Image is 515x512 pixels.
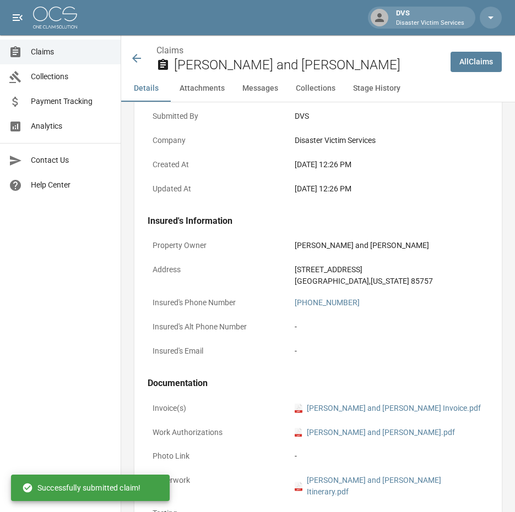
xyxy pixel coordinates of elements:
[295,240,429,251] div: [PERSON_NAME] and [PERSON_NAME]
[234,75,287,102] button: Messages
[295,450,297,462] div: -
[451,52,502,72] a: AllClaims
[148,259,290,280] p: Address
[148,445,290,467] p: Photo Link
[148,422,290,443] p: Work Authorizations
[121,75,171,102] button: Details
[295,345,297,357] div: -
[295,264,433,276] div: [STREET_ADDRESS]
[31,46,112,58] span: Claims
[295,298,360,307] a: [PHONE_NUMBER]
[148,106,290,127] p: Submitted By
[171,75,234,102] button: Attachments
[31,179,112,191] span: Help Center
[148,130,290,151] p: Company
[156,44,442,57] nav: breadcrumb
[148,216,489,227] h4: Insured's Information
[148,154,290,175] p: Created At
[148,316,290,338] p: Insured's Alt Phone Number
[148,235,290,256] p: Property Owner
[295,159,484,170] div: [DATE] 12:26 PM
[295,183,484,195] div: [DATE] 12:26 PM
[31,71,112,82] span: Collections
[396,19,464,28] p: Disaster Victim Services
[295,276,433,287] div: [GEOGRAPHIC_DATA] , [US_STATE] 85757
[295,111,484,122] div: DVS
[22,478,140,498] div: Successfully submitted claim!
[33,7,77,29] img: ocs-logo-white-transparent.png
[148,398,290,419] p: Invoice(s)
[392,8,469,27] div: DVS
[174,57,442,73] h2: [PERSON_NAME] and [PERSON_NAME]
[7,7,29,29] button: open drawer
[295,135,484,146] div: Disaster Victim Services
[31,120,112,132] span: Analytics
[295,475,484,498] a: pdf[PERSON_NAME] and [PERSON_NAME] Itinerary.pdf
[148,378,489,389] h4: Documentation
[31,155,112,166] span: Contact Us
[344,75,409,102] button: Stage History
[148,470,290,491] p: Paperwork
[31,96,112,107] span: Payment Tracking
[121,75,515,102] div: anchor tabs
[148,340,290,362] p: Insured's Email
[295,321,297,333] div: -
[148,178,290,200] p: Updated At
[295,427,455,438] a: pdf[PERSON_NAME] and [PERSON_NAME].pdf
[287,75,344,102] button: Collections
[156,45,183,56] a: Claims
[295,403,481,414] a: pdf[PERSON_NAME] and [PERSON_NAME] Invoice.pdf
[148,292,290,313] p: Insured's Phone Number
